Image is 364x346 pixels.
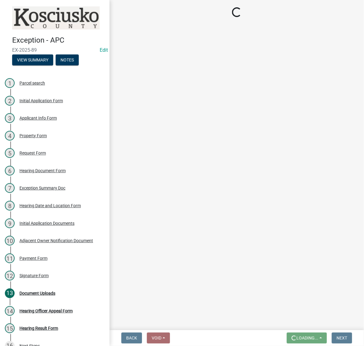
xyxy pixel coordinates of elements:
div: 14 [5,306,15,316]
div: Parcel search [19,81,45,85]
wm-modal-confirm: Summary [12,58,53,63]
div: 4 [5,131,15,141]
div: 11 [5,253,15,263]
div: 15 [5,323,15,333]
button: Notes [56,54,79,65]
div: Initial Application Documents [19,221,75,225]
button: Next [332,333,352,344]
div: 3 [5,113,15,123]
div: Applicant Info Form [19,116,57,120]
div: 8 [5,201,15,211]
div: Payment Form [19,256,47,260]
div: 12 [5,271,15,281]
div: Hearing Date and Location Form [19,204,81,208]
div: Adjacent Owner Notification Document [19,239,93,243]
span: Loading... [296,336,318,341]
div: Property Form [19,134,47,138]
div: 5 [5,148,15,158]
button: Void [147,333,170,344]
div: Document Uploads [19,291,55,295]
span: Back [126,336,137,341]
div: 6 [5,166,15,176]
button: View Summary [12,54,53,65]
button: Loading... [287,333,327,344]
div: 1 [5,78,15,88]
div: Hearing Officer Appeal Form [19,309,73,313]
div: 9 [5,218,15,228]
div: Hearing Result Form [19,326,58,330]
div: Hearing Document Form [19,169,66,173]
span: Void [152,336,161,341]
span: EX-2025-89 [12,47,97,53]
div: Exception Summary Doc [19,186,65,190]
button: Back [121,333,142,344]
div: Initial Application Form [19,99,63,103]
a: Edit [100,47,108,53]
img: Kosciusko County, Indiana [12,6,100,30]
div: 7 [5,183,15,193]
div: Request Form [19,151,46,155]
div: Signature Form [19,274,49,278]
div: 2 [5,96,15,106]
span: Next [337,336,347,341]
wm-modal-confirm: Edit Application Number [100,47,108,53]
wm-modal-confirm: Notes [56,58,79,63]
div: 10 [5,236,15,246]
h4: Exception - APC [12,36,105,45]
div: 13 [5,288,15,298]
